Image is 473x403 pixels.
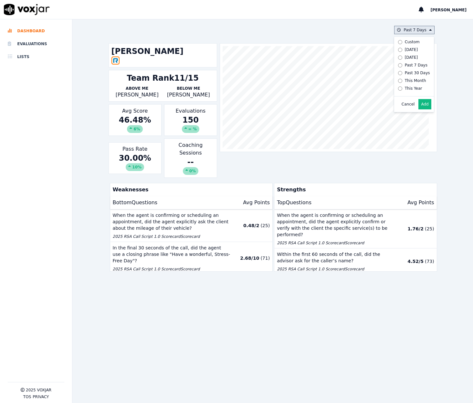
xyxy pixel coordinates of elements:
[277,240,395,246] p: 2025 RSA Call Script 1.0 Scorecard Scorecard
[425,258,434,265] p: ( 73 )
[113,267,231,272] p: 2025 RSA Call Script 1.0 Scorecard Scorecard
[183,167,198,175] div: 0%
[425,226,434,232] p: ( 25 )
[164,138,217,178] div: Coaching Sessions
[398,55,402,60] input: [DATE]
[4,4,50,15] img: voxjar logo
[277,212,395,238] p: When the agent is confirming or scheduling an appointment, did the agent explicitly confirm or ve...
[398,79,402,83] input: This Month
[394,26,434,34] button: Past 7 Days Custom [DATE] [DATE] Past 7 Days Past 30 Days This Month This Year Cancel Add
[126,163,144,171] div: 10 %
[405,86,422,91] div: This Year
[408,226,424,232] p: 1.76 / 2
[110,183,270,196] p: Weaknesses
[418,99,431,109] button: Add
[240,255,259,261] p: 2.68 / 10
[110,242,273,275] button: In the final 30 seconds of the call, did the agent use a closing phrase like "Have a wonderful, S...
[277,199,311,207] p: Top Questions
[398,48,402,52] input: [DATE]
[8,37,64,50] a: Evaluations
[398,71,402,75] input: Past 30 Days
[408,258,424,265] p: 4.52 / 5
[405,47,418,52] div: [DATE]
[398,63,402,67] input: Past 7 Days
[8,50,64,63] a: Lists
[111,56,120,65] img: RINGCENTRAL_OFFICE_icon
[243,222,259,229] p: 0.48 / 2
[23,394,31,399] button: TOS
[109,104,162,136] div: Avg Score
[113,212,231,231] p: When the agent is confirming or scheduling an appointment, did the agent explicitly ask the clien...
[277,267,395,272] p: 2025 RSA Call Script 1.0 Scorecard Scorecard
[398,40,402,44] input: Custom
[109,142,162,174] div: Pass Rate
[26,388,51,393] p: 2025 Voxjar
[260,222,270,229] p: ( 25 )
[127,125,142,133] div: 6 %
[113,245,231,264] p: In the final 30 seconds of the call, did the agent use a closing phrase like "Have a wonderful, S...
[398,86,402,91] input: This Year
[127,73,199,83] div: Team Rank 11/15
[111,115,159,133] div: 46.48 %
[274,209,437,248] button: When the agent is confirming or scheduling an appointment, did the agent explicitly confirm or ve...
[111,153,159,171] div: 30.00 %
[110,209,273,242] button: When the agent is confirming or scheduling an appointment, did the agent explicitly ask the clien...
[8,25,64,37] a: Dashboard
[430,8,467,12] span: [PERSON_NAME]
[260,255,270,261] p: ( 71 )
[33,394,49,399] button: Privacy
[163,86,214,91] p: Below Me
[405,70,430,76] div: Past 30 Days
[405,39,420,45] div: Custom
[243,199,270,207] p: Avg Points
[405,78,426,83] div: This Month
[113,199,158,207] p: Bottom Questions
[274,248,437,275] button: Within the first 60 seconds of the call, did the advisor ask for the caller’s name? 2025 RSA Call...
[405,55,418,60] div: [DATE]
[402,102,415,107] button: Cancel
[405,63,427,68] div: Past 7 Days
[277,251,395,264] p: Within the first 60 seconds of the call, did the advisor ask for the caller’s name?
[113,234,231,239] p: 2025 RSA Call Script 1.0 Scorecard Scorecard
[167,115,214,133] div: 150
[167,157,214,175] div: --
[430,6,473,14] button: [PERSON_NAME]
[111,46,214,56] h1: [PERSON_NAME]
[164,104,217,136] div: Evaluations
[163,91,214,99] p: [PERSON_NAME]
[111,86,163,91] p: Above Me
[182,125,199,133] div: ∞ %
[111,91,163,99] p: [PERSON_NAME]
[274,183,434,196] p: Strengths
[407,199,434,207] p: Avg Points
